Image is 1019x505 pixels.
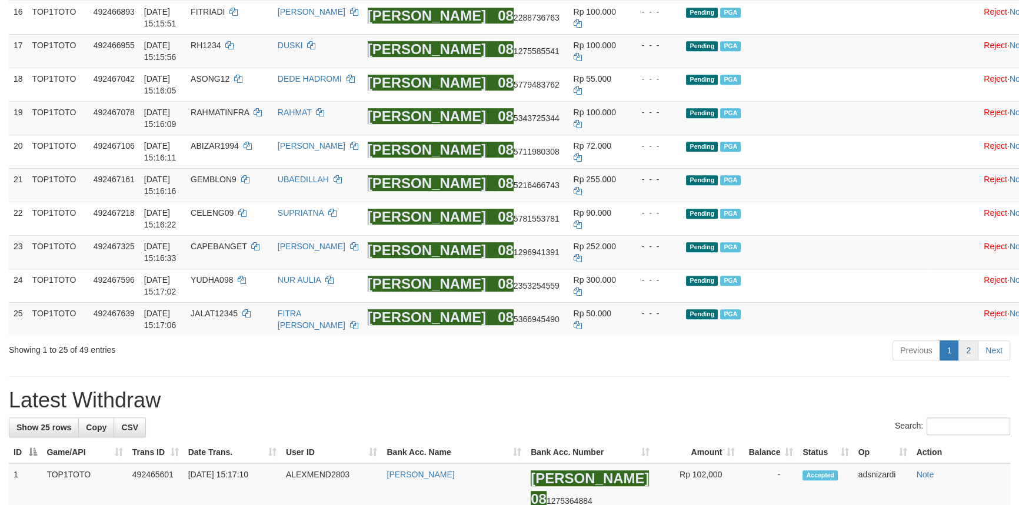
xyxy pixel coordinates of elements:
[573,208,611,218] span: Rp 90.000
[573,74,611,83] span: Rp 55.000
[498,242,514,258] ah_el_jm_1757876466094: 08
[498,8,514,24] ah_el_jm_1757876466094: 08
[94,175,135,184] span: 492467161
[720,175,741,185] span: Marked by adsGILANG
[368,8,486,24] ah_el_jm_1757876466094: [PERSON_NAME]
[9,269,28,302] td: 24
[498,281,560,290] span: Copy 082353254559 to clipboard
[94,275,135,285] span: 492467596
[498,147,560,156] span: Copy 085711980308 to clipboard
[144,242,177,263] span: [DATE] 15:16:33
[368,242,486,258] ah_el_jm_1757876466094: [PERSON_NAME]
[144,208,177,229] span: [DATE] 15:16:22
[144,7,177,28] span: [DATE] 15:15:51
[984,208,1007,218] a: Reject
[498,108,514,124] ah_el_jm_1757876466094: 08
[278,175,329,184] a: UBAEDILLAH
[927,417,1010,435] input: Search:
[573,7,615,16] span: Rp 100.000
[28,168,89,202] td: TOP1TOTO
[498,142,514,158] ah_el_jm_1757876466094: 08
[278,275,321,285] a: NUR AULIA
[498,309,514,325] ah_el_jm_1757876466094: 08
[984,309,1007,318] a: Reject
[278,108,312,117] a: RAHMAT
[498,80,560,89] span: Copy 085779483762 to clipboard
[686,142,718,152] span: Pending
[191,108,249,117] span: RAHMATINFRA
[9,34,28,68] td: 17
[498,209,514,225] ah_el_jm_1757876466094: 08
[498,113,560,123] span: Copy 085343725344 to clipboard
[573,275,615,285] span: Rp 300.000
[94,7,135,16] span: 492466893
[498,315,560,324] span: Copy 085366945490 to clipboard
[114,417,146,437] a: CSV
[854,442,912,463] th: Op: activate to sort column ascending
[9,101,28,135] td: 19
[978,340,1010,360] a: Next
[144,74,177,95] span: [DATE] 15:16:05
[368,276,486,292] ah_el_jm_1757876466094: [PERSON_NAME]
[144,41,177,62] span: [DATE] 15:15:56
[686,309,718,319] span: Pending
[686,108,718,118] span: Pending
[686,41,718,51] span: Pending
[387,470,454,479] a: [PERSON_NAME]
[9,135,28,168] td: 20
[686,209,718,219] span: Pending
[984,242,1007,251] a: Reject
[78,417,114,437] a: Copy
[9,442,42,463] th: ID: activate to sort column descending
[191,175,237,184] span: GEMBLON9
[498,180,560,190] span: Copy 085216466743 to clipboard
[984,7,1007,16] a: Reject
[368,75,486,91] ah_el_jm_1757876466094: [PERSON_NAME]
[893,340,940,360] a: Previous
[278,74,342,83] a: DEDE HADROMI
[191,208,234,218] span: CELENG09
[28,1,89,34] td: TOP1TOTO
[94,74,135,83] span: 492467042
[686,276,718,286] span: Pending
[573,108,615,117] span: Rp 100.000
[9,202,28,235] td: 22
[278,242,345,251] a: [PERSON_NAME]
[94,41,135,50] span: 492466955
[526,442,654,463] th: Bank Acc. Number: activate to sort column ascending
[144,309,177,330] span: [DATE] 15:17:06
[632,274,677,286] div: - - -
[984,74,1007,83] a: Reject
[498,41,514,57] ah_el_jm_1757876466094: 08
[368,175,486,191] ah_el_jm_1757876466094: [PERSON_NAME]
[720,209,741,219] span: Marked by adsGILANG
[654,442,740,463] th: Amount: activate to sort column ascending
[28,34,89,68] td: TOP1TOTO
[94,208,135,218] span: 492467218
[9,1,28,34] td: 16
[278,208,324,218] a: SUPRIATNA
[16,423,71,432] span: Show 25 rows
[498,175,514,191] ah_el_jm_1757876466094: 08
[278,141,345,151] a: [PERSON_NAME]
[720,41,741,51] span: Marked by adsnizardi
[278,309,345,330] a: FITRA [PERSON_NAME]
[281,442,382,463] th: User ID: activate to sort column ascending
[28,68,89,101] td: TOP1TOTO
[368,209,486,225] ah_el_jm_1757876466094: [PERSON_NAME]
[802,470,838,480] span: Accepted
[720,142,741,152] span: Marked by adsGILANG
[984,108,1007,117] a: Reject
[28,202,89,235] td: TOP1TOTO
[984,275,1007,285] a: Reject
[911,442,1010,463] th: Action
[191,7,225,16] span: FITRIADI
[94,108,135,117] span: 492467078
[368,309,486,325] ah_el_jm_1757876466094: [PERSON_NAME]
[86,423,106,432] span: Copy
[144,141,177,162] span: [DATE] 15:16:11
[632,207,677,219] div: - - -
[984,175,1007,184] a: Reject
[632,6,677,18] div: - - -
[28,135,89,168] td: TOP1TOTO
